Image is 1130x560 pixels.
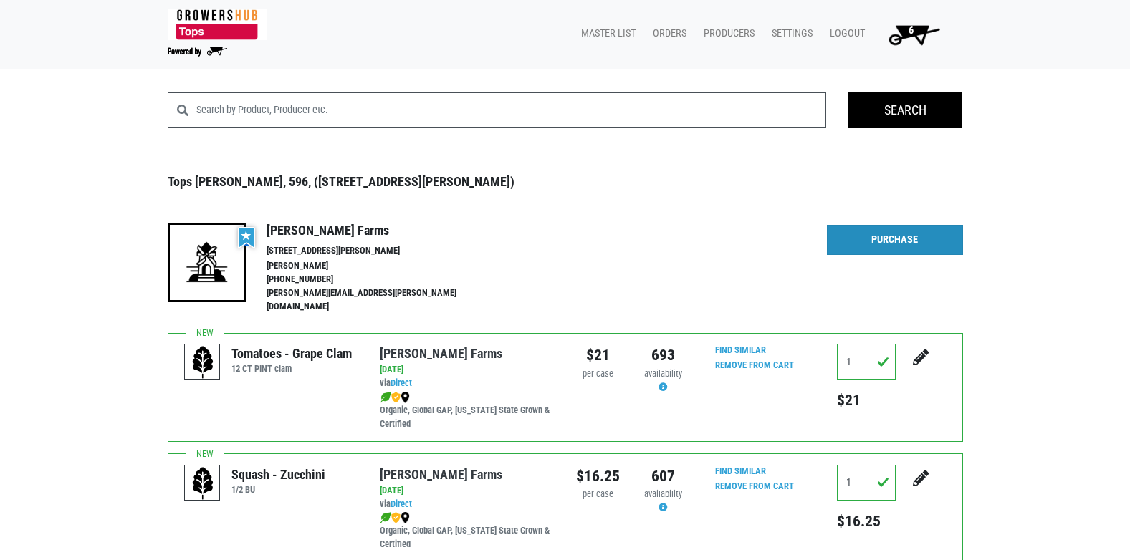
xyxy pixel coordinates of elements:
[380,512,391,523] img: leaf-e5c59151409436ccce96b2ca1b28e03c.png
[380,390,554,431] div: Organic, Global GAP, [US_STATE] State Grown & Certified
[760,20,818,47] a: Settings
[380,363,554,377] div: [DATE]
[818,20,871,47] a: Logout
[837,391,896,410] h5: $21
[267,286,487,314] li: [PERSON_NAME][EMAIL_ADDRESS][PERSON_NAME][DOMAIN_NAME]
[576,344,620,367] div: $21
[391,377,412,388] a: Direct
[267,259,487,273] li: [PERSON_NAME]
[641,20,692,47] a: Orders
[380,498,554,511] div: via
[827,225,963,255] a: Purchase
[185,344,221,380] img: placeholder-variety-43d6402dacf2d531de610a020419775a.svg
[401,512,410,523] img: map_marker-0e94453035b3232a4d21701695807de9.png
[196,92,827,128] input: Search by Product, Producer etc.
[168,47,227,57] img: Powered by Big Wheelbarrow
[380,346,502,361] a: [PERSON_NAME] Farms
[837,465,896,501] input: Qty
[707,357,803,374] input: Remove From Cart
[909,24,914,37] span: 6
[380,484,554,498] div: [DATE]
[168,9,267,40] img: 279edf242af8f9d49a69d9d2afa010fb.png
[837,344,896,380] input: Qty
[715,465,766,476] a: Find Similar
[185,465,221,501] img: placeholder-variety-43d6402dacf2d531de610a020419775a.svg
[231,363,352,374] h6: 12 CT PINT clam
[267,273,487,286] li: [PHONE_NUMBER]
[401,392,410,403] img: map_marker-0e94453035b3232a4d21701695807de9.png
[848,92,962,128] input: Search
[570,20,641,47] a: Master List
[231,344,352,363] div: Tomatoes - Grape Clam
[267,244,487,258] li: [STREET_ADDRESS][PERSON_NAME]
[380,377,554,390] div: via
[641,465,685,488] div: 607
[380,467,502,482] a: [PERSON_NAME] Farms
[644,488,682,499] span: availability
[576,465,620,488] div: $16.25
[871,20,952,49] a: 6
[576,488,620,501] div: per case
[641,344,685,367] div: 693
[882,20,946,49] img: Cart
[231,465,325,484] div: Squash - Zucchini
[837,512,896,531] h5: $16.25
[707,478,803,495] input: Remove From Cart
[715,344,766,355] a: Find Similar
[168,223,246,301] img: 19-7441ae2ccb79c876ff41c34f3bd0da69.png
[692,20,760,47] a: Producers
[168,174,963,190] h3: Tops [PERSON_NAME], 596, ([STREET_ADDRESS][PERSON_NAME])
[391,512,401,523] img: safety-e55c860ca8c00a9c171001a62a92dabd.png
[576,367,620,381] div: per case
[231,484,325,495] h6: 1/2 BU
[391,392,401,403] img: safety-e55c860ca8c00a9c171001a62a92dabd.png
[380,511,554,551] div: Organic, Global GAP, [US_STATE] State Grown & Certified
[380,392,391,403] img: leaf-e5c59151409436ccce96b2ca1b28e03c.png
[267,223,487,238] h4: [PERSON_NAME] Farms
[644,368,682,379] span: availability
[391,498,412,509] a: Direct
